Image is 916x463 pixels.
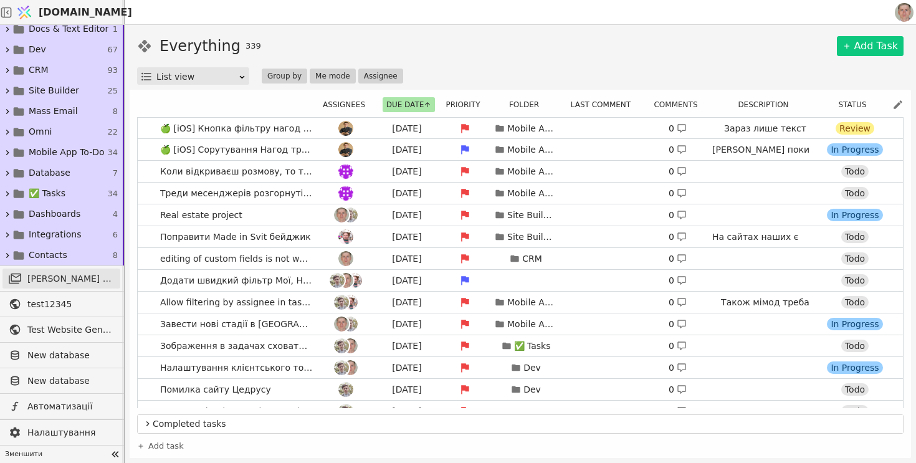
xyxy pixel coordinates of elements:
[113,23,118,36] span: 1
[669,405,687,418] div: 0
[334,295,349,310] img: Ad
[338,186,353,201] img: m.
[669,209,687,222] div: 0
[155,315,318,333] span: Завести нові стадії в [GEOGRAPHIC_DATA] в задачах
[29,64,49,77] span: CRM
[837,36,904,56] a: Add Task
[338,121,353,136] img: Ol
[841,383,869,396] div: Todo
[310,69,356,84] button: Me mode
[338,229,353,244] img: Хр
[564,97,645,112] div: Last comment
[262,69,307,84] button: Group by
[155,359,318,377] span: Налаштування клієнтського токена юзером
[841,274,869,287] div: Todo
[155,206,247,224] span: Real estate project
[338,142,353,157] img: Ol
[113,229,118,241] span: 6
[507,165,557,178] p: Mobile App To-Do
[138,313,903,335] a: Завести нові стадії в [GEOGRAPHIC_DATA] в задачахРоAd[DATE]Mobile App To-Do0 In Progress
[379,318,435,331] div: [DATE]
[650,97,708,112] button: Comments
[107,44,118,56] span: 67
[497,97,559,112] div: Folder
[379,143,435,156] div: [DATE]
[358,69,403,84] button: Assignee
[27,400,114,413] span: Автоматизації
[507,122,557,135] p: Mobile App To-Do
[567,97,642,112] button: Last comment
[650,97,709,112] div: Comments
[841,252,869,265] div: Todo
[669,187,687,200] div: 0
[338,382,353,397] img: Ad
[107,64,118,77] span: 93
[721,296,809,309] p: Також мімод треба
[841,165,869,178] div: Todo
[379,340,435,353] div: [DATE]
[507,296,557,309] p: Mobile App To-Do
[841,405,869,418] div: Todo
[841,187,869,199] div: Todo
[27,375,114,388] span: New database
[27,426,114,439] span: Налаштування
[442,97,492,112] div: Priority
[712,143,818,169] p: [PERSON_NAME] поки що просто новіші
[155,184,318,203] span: Треди месенджерів розгорнуті по замовчуванню.
[841,231,869,243] div: Todo
[138,118,903,139] a: 🍏 [iOS] Кнопка фільтру нагод має вся спрацьовуватиOl[DATE]Mobile App To-Do0 Зараз лише текстReview
[29,105,78,118] span: Mass Email
[381,97,437,112] div: Due date
[834,97,877,112] button: Status
[379,274,435,287] div: [DATE]
[155,337,318,355] span: Зображення в задачах сховати з широкого доступу
[379,209,435,222] div: [DATE]
[29,22,108,36] span: Docs & Text Editor
[29,43,46,56] span: Dev
[15,1,34,24] img: Logo
[379,165,435,178] div: [DATE]
[29,166,70,179] span: Database
[138,226,903,247] a: Поправити Made in Svit бейджикХр[DATE]Site Builder0 На сайтах наших є бейдж.Todo
[138,183,903,204] a: Треди месенджерів розгорнуті по замовчуванню.m.[DATE]Mobile App To-Do0 Todo
[138,248,903,269] a: editing of custom fields is not workingРо[DATE]CRM0 Todo
[113,208,118,221] span: 4
[138,292,903,313] a: Allow filtering by assignee in tasks для мобільнихAdХр[DATE]Mobile App To-Do0 Також мімод требаTodo
[155,120,318,138] span: 🍏 [iOS] Кнопка фільтру нагод має вся спрацьовувати
[669,383,687,396] div: 0
[29,228,81,241] span: Integrations
[334,338,349,353] img: Ad
[138,139,903,160] a: 🍏 [iOS] Сорутування Нагод треба зверху ті в яких були новіші взаємодіїOl[DATE]Mobile App To-Do0 [...
[2,320,120,340] a: Test Website General template
[319,97,376,112] button: Assignees
[507,231,557,244] p: Site Builder
[138,379,903,400] a: Помилка сайту ЦедрусуAd[DATE]Dev0 Todo
[148,440,184,452] span: Add task
[155,228,316,246] span: Поправити Made in Svit бейджик
[347,273,362,288] img: Хр
[138,270,903,291] a: Додати швидкий фільтр Мої, Не призначені для контактівAdРоХр[DATE]0 Todo
[29,84,79,97] span: Site Builder
[107,188,118,200] span: 34
[2,269,120,289] a: [PERSON_NAME] розсилки
[334,360,349,375] img: Ad
[442,97,491,112] button: Priority
[156,68,238,85] div: List view
[155,141,318,159] span: 🍏 [iOS] Сорутування Нагод треба зверху ті в яких були новіші взаємодії
[827,209,882,221] div: In Progress
[155,250,318,268] span: editing of custom fields is not working
[320,97,376,112] div: Assignees
[379,405,435,418] div: [DATE]
[39,5,132,20] span: [DOMAIN_NAME]
[155,403,318,421] span: Centrum site doesn't show products in katalog
[343,317,358,332] img: Ad
[827,143,882,156] div: In Progress
[2,396,120,416] a: Автоматизації
[669,340,687,353] div: 0
[160,35,241,57] h1: Everything
[825,97,887,112] div: Status
[334,317,349,332] img: Ро
[155,163,318,181] span: Коли відкриваєш розмову, то треба показувати знизу повідомлення
[27,272,114,285] span: [PERSON_NAME] розсилки
[669,122,687,135] div: 0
